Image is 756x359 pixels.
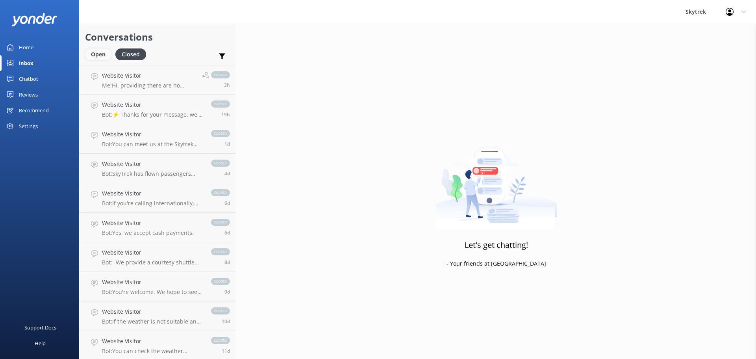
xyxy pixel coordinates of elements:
h4: Website Visitor [102,248,203,257]
div: Help [35,335,46,351]
span: closed [211,100,230,108]
h4: Website Visitor [102,307,203,316]
h4: Website Visitor [102,189,203,198]
p: Bot: If the weather is not suitable and your trip is cancelled, SkyTrek will either re-book you f... [102,318,203,325]
p: Me: Hi. providing there are no weather delays then you should be back in town a little before 4:4... [102,82,196,89]
h2: Conversations [85,30,230,45]
div: Chatbot [19,71,38,87]
span: 08:58pm 03-Aug-2025 (UTC +12:00) Pacific/Auckland [224,259,230,266]
h4: Website Visitor [102,71,196,80]
p: Bot: You can meet us at the Skytrek office inside the ZipTrek store at [STREET_ADDRESS]. Alternat... [102,141,203,148]
h3: Let's get chatting! [465,239,528,251]
p: - Your friends at [GEOGRAPHIC_DATA] [447,259,546,268]
span: 10:06am 12-Aug-2025 (UTC +12:00) Pacific/Auckland [224,82,230,88]
p: Bot: SkyTrek has flown passengers aged [DEMOGRAPHIC_DATA]. Passengers aged [DEMOGRAPHIC_DATA] or ... [102,170,203,177]
span: 11:49am 01-Aug-2025 (UTC +12:00) Pacific/Auckland [222,348,230,354]
span: closed [211,219,230,226]
span: 10:55pm 05-Aug-2025 (UTC +12:00) Pacific/Auckland [224,229,230,236]
span: closed [211,71,230,78]
span: closed [211,278,230,285]
a: Website VisitorBot:If you're calling internationally, you can contact us on [PHONE_NUMBER].closed6d [79,183,236,213]
span: closed [211,130,230,137]
div: Inbox [19,55,33,71]
span: 05:24pm 10-Aug-2025 (UTC +12:00) Pacific/Auckland [224,141,230,147]
h4: Website Visitor [102,130,203,139]
p: Bot: Yes, we accept cash payments. [102,229,194,236]
div: Reviews [19,87,38,102]
h4: Website Visitor [102,278,203,286]
p: Bot: If you're calling internationally, you can contact us on [PHONE_NUMBER]. [102,200,203,207]
a: Website VisitorBot:If the weather is not suitable and your trip is cancelled, SkyTrek will either... [79,301,236,331]
p: Bot: You can check the weather forecast for our operations on our website. The Southern Lakes Mou... [102,348,203,355]
span: 02:19pm 01-Aug-2025 (UTC +12:00) Pacific/Auckland [222,318,230,325]
span: 01:10pm 06-Aug-2025 (UTC +12:00) Pacific/Auckland [224,200,230,206]
a: Website VisitorBot:SkyTrek has flown passengers aged [DEMOGRAPHIC_DATA]. Passengers aged [DEMOGRA... [79,154,236,183]
div: Closed [115,48,146,60]
span: 06:40pm 11-Aug-2025 (UTC +12:00) Pacific/Auckland [221,111,230,118]
div: Support Docs [24,320,56,335]
a: Open [85,50,115,58]
span: closed [211,307,230,314]
div: Recommend [19,102,49,118]
a: Website VisitorBot:You can meet us at the Skytrek office inside the ZipTrek store at [STREET_ADDR... [79,124,236,154]
a: Website VisitorMe:Hi. providing there are no weather delays then you should be back in town a lit... [79,65,236,95]
a: Website VisitorBot:You're welcome. We hope to see you at [GEOGRAPHIC_DATA] soon!closed9d [79,272,236,301]
span: closed [211,160,230,167]
div: Settings [19,118,38,134]
h4: Website Visitor [102,219,194,227]
img: yonder-white-logo.png [12,13,57,26]
h4: Website Visitor [102,337,203,346]
img: artwork of a man stealing a conversation from at giant smartphone [435,130,557,229]
h4: Website Visitor [102,100,203,109]
a: Website VisitorBot:⚡ Thanks for your message, we'll get back to you as soon as we can. You're als... [79,95,236,124]
div: Home [19,39,33,55]
a: Website VisitorBot:Yes, we accept cash payments.closed6d [79,213,236,242]
span: closed [211,337,230,344]
span: closed [211,189,230,196]
p: Bot: - We provide a courtesy shuttle from [GEOGRAPHIC_DATA] to [GEOGRAPHIC_DATA], with pick-up lo... [102,259,203,266]
p: Bot: ⚡ Thanks for your message, we'll get back to you as soon as we can. You're also welcome to k... [102,111,203,118]
h4: Website Visitor [102,160,203,168]
div: Open [85,48,111,60]
a: Closed [115,50,150,58]
span: 03:27am 08-Aug-2025 (UTC +12:00) Pacific/Auckland [224,170,230,177]
span: 02:10pm 02-Aug-2025 (UTC +12:00) Pacific/Auckland [224,288,230,295]
span: closed [211,248,230,255]
a: Website VisitorBot:- We provide a courtesy shuttle from [GEOGRAPHIC_DATA] to [GEOGRAPHIC_DATA], w... [79,242,236,272]
p: Bot: You're welcome. We hope to see you at [GEOGRAPHIC_DATA] soon! [102,288,203,296]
